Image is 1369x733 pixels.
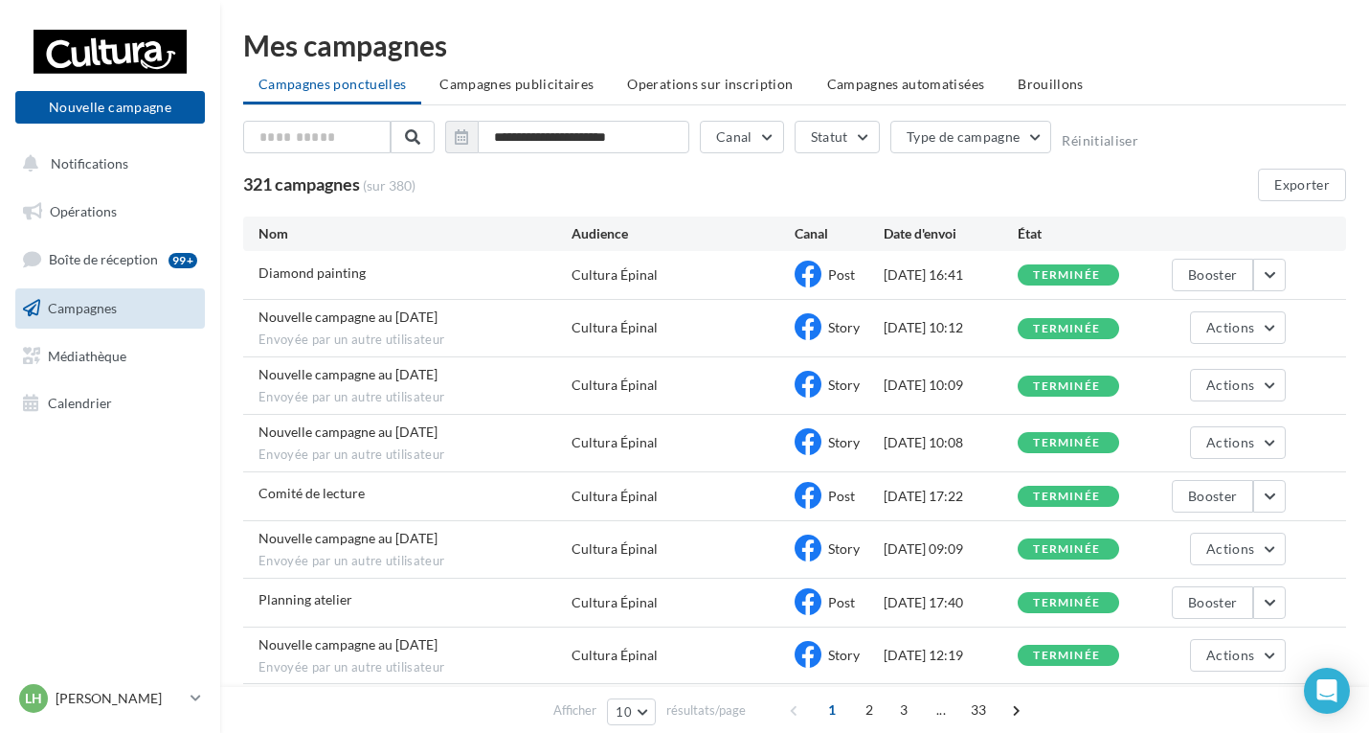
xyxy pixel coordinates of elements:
[1018,224,1152,243] div: État
[258,530,438,546] span: Nouvelle campagne au 01-09-2025
[572,433,658,452] div: Cultura Épinal
[258,389,572,406] span: Envoyée par un autre utilisateur
[572,646,658,665] div: Cultura Épinal
[258,424,438,440] span: Nouvelle campagne au 03-09-2025
[607,699,656,725] button: 10
[926,695,956,725] span: ...
[11,288,209,329] a: Campagnes
[795,224,884,243] div: Canal
[884,318,1018,337] div: [DATE] 10:12
[884,433,1018,452] div: [DATE] 10:08
[11,383,209,424] a: Calendrier
[828,434,860,450] span: Story
[1206,319,1254,335] span: Actions
[258,366,438,382] span: Nouvelle campagne au 03-09-2025
[1062,133,1138,149] button: Réinitialiser
[828,594,855,610] span: Post
[1033,269,1100,282] div: terminée
[700,121,784,153] button: Canal
[854,695,885,725] span: 2
[1258,169,1346,201] button: Exporter
[1033,323,1100,335] div: terminée
[553,701,596,720] span: Afficher
[827,76,985,92] span: Campagnes automatisées
[888,695,919,725] span: 3
[884,646,1018,665] div: [DATE] 12:19
[258,591,352,607] span: Planning atelier
[1033,491,1100,503] div: terminée
[50,203,117,219] span: Opérations
[11,239,209,280] a: Boîte de réception99+
[258,224,572,243] div: Nom
[1206,647,1254,663] span: Actions
[1033,543,1100,556] div: terminée
[828,266,855,283] span: Post
[51,155,128,172] span: Notifications
[56,689,183,708] p: [PERSON_NAME]
[1172,259,1253,291] button: Booster
[363,176,415,195] span: (sur 380)
[572,376,658,395] div: Cultura Épinal
[572,318,658,337] div: Cultura Épinal
[49,251,158,267] span: Boîte de réception
[258,309,438,325] span: Nouvelle campagne au 03-09-2025
[258,485,365,501] span: Comité de lecture
[627,76,793,92] span: Operations sur inscription
[1190,639,1286,672] button: Actions
[884,539,1018,559] div: [DATE] 09:09
[795,121,880,153] button: Statut
[572,487,658,506] div: Cultura Épinal
[258,659,572,676] span: Envoyée par un autre utilisateur
[828,319,860,335] span: Story
[15,91,205,124] button: Nouvelle campagne
[884,376,1018,395] div: [DATE] 10:09
[572,539,658,559] div: Cultura Épinal
[572,224,795,243] div: Audience
[1033,597,1100,609] div: terminée
[243,173,360,195] span: 321 campagnes
[1033,380,1100,393] div: terminée
[828,540,860,557] span: Story
[258,447,572,464] span: Envoyée par un autre utilisateur
[963,695,995,725] span: 33
[1206,377,1254,393] span: Actions
[616,704,632,720] span: 10
[11,144,201,184] button: Notifications
[11,192,209,232] a: Opérations
[1033,650,1100,662] div: terminée
[15,680,205,717] a: LH [PERSON_NAME]
[828,647,860,663] span: Story
[884,265,1018,285] div: [DATE] 16:41
[572,265,658,285] div: Cultura Épinal
[168,253,197,268] div: 99+
[1206,540,1254,557] span: Actions
[817,695,847,725] span: 1
[884,224,1018,243] div: Date d'envoi
[1190,426,1286,459] button: Actions
[439,76,594,92] span: Campagnes publicitaires
[48,347,126,363] span: Médiathèque
[1172,586,1253,619] button: Booster
[11,336,209,377] a: Médiathèque
[572,593,658,612] div: Cultura Épinal
[1190,369,1286,401] button: Actions
[884,593,1018,612] div: [DATE] 17:40
[48,300,117,316] span: Campagnes
[25,689,42,708] span: LH
[884,487,1018,506] div: [DATE] 17:22
[828,488,855,504] span: Post
[828,377,860,393] span: Story
[258,264,366,281] span: Diamond painting
[1018,76,1084,92] span: Brouillons
[1033,437,1100,449] div: terminée
[1190,533,1286,565] button: Actions
[1206,434,1254,450] span: Actions
[890,121,1052,153] button: Type de campagne
[243,31,1346,59] div: Mes campagnes
[258,553,572,570] span: Envoyée par un autre utilisateur
[258,332,572,349] span: Envoyée par un autre utilisateur
[48,395,112,411] span: Calendrier
[1190,311,1286,344] button: Actions
[666,701,746,720] span: résultats/page
[1304,668,1350,714] div: Open Intercom Messenger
